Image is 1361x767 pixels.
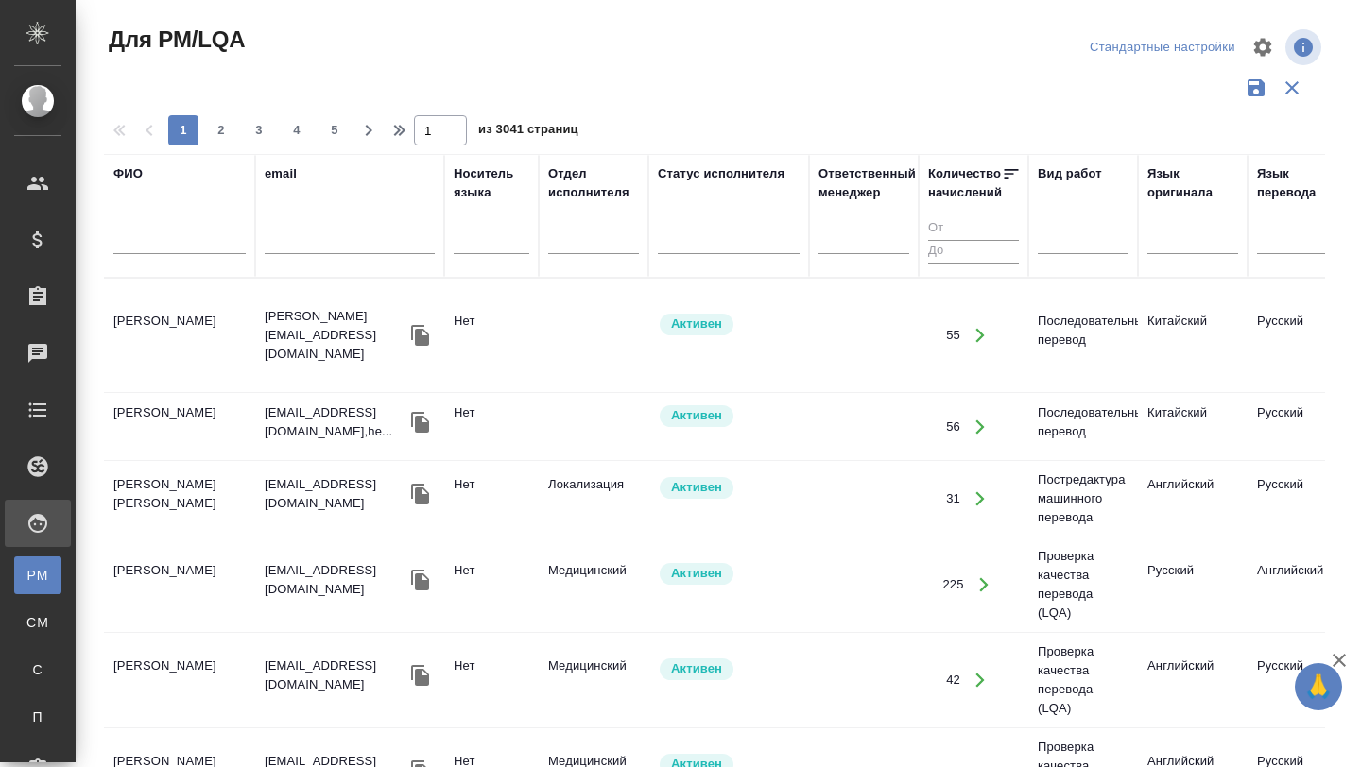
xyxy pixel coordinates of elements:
p: [EMAIL_ADDRESS][DOMAIN_NAME] [265,475,406,513]
td: Нет [444,552,539,618]
button: 5 [319,115,350,145]
span: Настроить таблицу [1240,25,1285,70]
td: Китайский [1138,394,1248,460]
span: 🙏 [1302,667,1335,707]
p: [EMAIL_ADDRESS][DOMAIN_NAME],he... [265,403,406,441]
p: [EMAIL_ADDRESS][DOMAIN_NAME] [265,561,406,599]
span: С [24,660,52,679]
span: 3 [244,121,274,140]
div: Количество начислений [928,164,1002,202]
div: Рядовой исполнитель: назначай с учетом рейтинга [658,403,800,429]
button: Открыть работы [961,407,1000,446]
span: 2 [206,121,236,140]
td: Русский [1248,466,1357,532]
td: Последовательный перевод [1028,394,1138,460]
div: Рядовой исполнитель: назначай с учетом рейтинга [658,312,800,337]
span: Для PM/LQA [104,25,245,55]
span: PM [24,566,52,585]
div: Статус исполнителя [658,164,784,183]
div: 225 [942,575,963,594]
td: [PERSON_NAME] [104,552,255,618]
td: Медицинский [539,647,648,713]
button: Скопировать [406,566,435,594]
td: Английский [1248,552,1357,618]
div: 56 [946,418,960,436]
div: Отдел исполнителя [548,164,639,202]
button: Скопировать [406,480,435,508]
td: Английский [1138,466,1248,532]
td: Последовательный перевод [1028,302,1138,368]
td: [PERSON_NAME] [104,394,255,460]
td: Нет [444,302,539,368]
div: Язык перевода [1257,164,1348,202]
input: От [928,217,1019,241]
td: [PERSON_NAME] [104,647,255,713]
button: Открыть работы [961,316,1000,355]
div: 31 [946,489,960,508]
button: 3 [244,115,274,145]
p: Активен [671,659,722,678]
p: Активен [671,315,722,333]
td: Проверка качества перевода (LQA) [1028,633,1138,727]
td: Нет [444,647,539,713]
td: Локализация [539,466,648,532]
td: Нет [444,394,539,460]
div: Рядовой исполнитель: назначай с учетом рейтинга [658,475,800,501]
td: Китайский [1138,302,1248,368]
div: Язык оригинала [1147,164,1238,202]
button: 🙏 [1295,663,1342,710]
p: [PERSON_NAME][EMAIL_ADDRESS][DOMAIN_NAME] [265,307,406,364]
td: Постредактура машинного перевода [1028,461,1138,537]
td: Русский [1248,647,1357,713]
div: 42 [946,671,960,690]
button: Скопировать [406,321,435,349]
button: Открыть работы [961,480,1000,519]
td: Нет [444,466,539,532]
span: 4 [282,121,312,140]
td: Медицинский [539,552,648,618]
a: С [14,651,61,689]
span: CM [24,613,52,632]
p: [EMAIL_ADDRESS][DOMAIN_NAME] [265,656,406,694]
p: Активен [671,478,722,497]
div: Рядовой исполнитель: назначай с учетом рейтинга [658,561,800,587]
button: Сбросить фильтры [1274,70,1310,106]
button: Сохранить фильтры [1238,70,1274,106]
div: split button [1085,33,1240,62]
button: Скопировать [406,408,435,436]
td: Русский [1248,302,1357,368]
button: 2 [206,115,236,145]
div: Носитель языка [454,164,529,202]
span: 5 [319,121,350,140]
div: Рядовой исполнитель: назначай с учетом рейтинга [658,656,800,682]
span: П [24,707,52,726]
div: Вид работ [1038,164,1102,183]
p: Активен [671,406,722,425]
div: Ответственный менеджер [818,164,916,202]
button: Открыть работы [965,566,1004,605]
td: Русский [1248,394,1357,460]
td: [PERSON_NAME] [104,302,255,368]
span: из 3041 страниц [478,118,578,145]
p: Активен [671,564,722,583]
span: Посмотреть информацию [1285,29,1325,65]
div: email [265,164,297,183]
td: [PERSON_NAME] [PERSON_NAME] [104,466,255,532]
a: П [14,698,61,736]
td: Проверка качества перевода (LQA) [1028,537,1138,632]
td: Английский [1138,647,1248,713]
a: CM [14,604,61,641]
div: 55 [946,326,960,345]
button: Открыть работы [961,661,1000,700]
button: Скопировать [406,661,435,690]
div: ФИО [113,164,143,183]
td: Русский [1138,552,1248,618]
a: PM [14,556,61,594]
button: 4 [282,115,312,145]
input: До [928,240,1019,264]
